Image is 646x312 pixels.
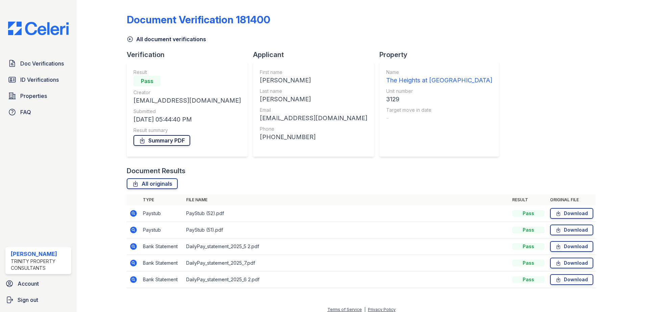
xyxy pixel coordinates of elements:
td: PayStub (51).pdf [183,222,510,238]
a: Terms of Service [327,307,362,312]
div: Pass [512,210,545,217]
a: Properties [5,89,71,103]
div: - [386,113,492,123]
a: Download [550,208,593,219]
div: Pass [512,260,545,266]
td: Paystub [140,205,183,222]
a: ID Verifications [5,73,71,86]
td: Bank Statement [140,255,183,271]
a: Download [550,258,593,268]
div: Pass [512,276,545,283]
div: | [364,307,366,312]
div: The Heights at [GEOGRAPHIC_DATA] [386,76,492,85]
a: Privacy Policy [368,307,396,312]
th: File name [183,194,510,205]
a: All originals [127,178,178,189]
div: Trinity Property Consultants [11,258,69,271]
td: DailyPay_statement_2025_7.pdf [183,255,510,271]
div: Phone [260,126,367,132]
a: Download [550,225,593,235]
div: Property [379,50,504,59]
div: Document Verification 181400 [127,14,270,26]
div: Last name [260,88,367,95]
div: Submitted [133,108,241,115]
span: Doc Verifications [20,59,64,68]
div: Email [260,107,367,113]
span: Properties [20,92,47,100]
div: [EMAIL_ADDRESS][DOMAIN_NAME] [260,113,367,123]
td: PayStub (52).pdf [183,205,510,222]
div: [PERSON_NAME] [260,76,367,85]
a: Download [550,274,593,285]
div: Pass [133,76,160,86]
a: Sign out [3,293,74,307]
div: [PERSON_NAME] [11,250,69,258]
th: Result [510,194,547,205]
div: Document Results [127,166,185,176]
div: Creator [133,89,241,96]
a: Download [550,241,593,252]
span: FAQ [20,108,31,116]
div: [DATE] 05:44:40 PM [133,115,241,124]
div: [PHONE_NUMBER] [260,132,367,142]
td: Bank Statement [140,238,183,255]
th: Type [140,194,183,205]
td: DailyPay_statement_2025_6 2.pdf [183,271,510,288]
td: Bank Statement [140,271,183,288]
div: Pass [512,227,545,233]
div: Verification [127,50,253,59]
th: Original file [547,194,596,205]
td: Paystub [140,222,183,238]
span: Sign out [18,296,38,304]
a: Doc Verifications [5,57,71,70]
div: Result summary [133,127,241,134]
a: Account [3,277,74,290]
td: DailyPay_statement_2025_5 2.pdf [183,238,510,255]
span: ID Verifications [20,76,59,84]
span: Account [18,280,39,288]
a: Summary PDF [133,135,190,146]
div: Applicant [253,50,379,59]
a: Name The Heights at [GEOGRAPHIC_DATA] [386,69,492,85]
div: Pass [512,243,545,250]
a: All document verifications [127,35,206,43]
div: First name [260,69,367,76]
div: 3129 [386,95,492,104]
a: FAQ [5,105,71,119]
div: Result [133,69,241,76]
div: Unit number [386,88,492,95]
div: Target move in date [386,107,492,113]
img: CE_Logo_Blue-a8612792a0a2168367f1c8372b55b34899dd931a85d93a1a3d3e32e68fde9ad4.png [3,22,74,35]
div: [EMAIL_ADDRESS][DOMAIN_NAME] [133,96,241,105]
div: [PERSON_NAME] [260,95,367,104]
div: Name [386,69,492,76]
